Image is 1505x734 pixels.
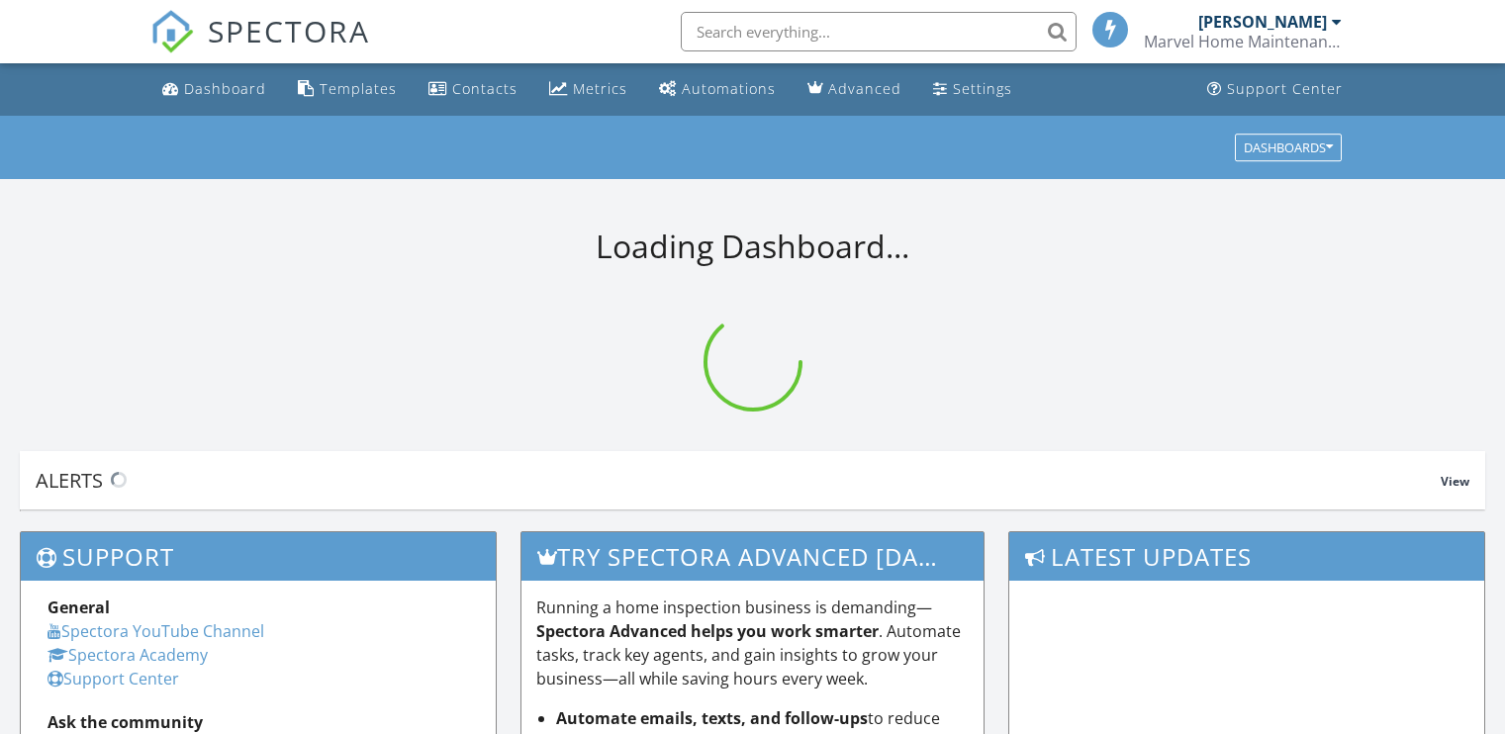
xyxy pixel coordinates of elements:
[150,10,194,53] img: The Best Home Inspection Software - Spectora
[36,467,1441,494] div: Alerts
[290,71,405,108] a: Templates
[1441,473,1469,490] span: View
[573,79,627,98] div: Metrics
[1009,532,1484,581] h3: Latest Updates
[452,79,517,98] div: Contacts
[1227,79,1343,98] div: Support Center
[320,79,397,98] div: Templates
[651,71,784,108] a: Automations (Basic)
[208,10,370,51] span: SPECTORA
[47,620,264,642] a: Spectora YouTube Channel
[21,532,496,581] h3: Support
[541,71,635,108] a: Metrics
[421,71,525,108] a: Contacts
[681,12,1077,51] input: Search everything...
[953,79,1012,98] div: Settings
[682,79,776,98] div: Automations
[800,71,909,108] a: Advanced
[184,79,266,98] div: Dashboard
[47,596,110,618] strong: General
[556,707,868,729] strong: Automate emails, texts, and follow-ups
[521,532,985,581] h3: Try spectora advanced [DATE]
[925,71,1020,108] a: Settings
[47,668,179,689] a: Support Center
[1235,134,1342,161] button: Dashboards
[1198,12,1327,32] div: [PERSON_NAME]
[154,71,274,108] a: Dashboard
[47,710,469,734] div: Ask the community
[1199,71,1351,108] a: Support Center
[1244,140,1333,154] div: Dashboards
[150,27,370,68] a: SPECTORA
[828,79,901,98] div: Advanced
[1144,32,1342,51] div: Marvel Home Maintenance and Inspections
[536,620,879,642] strong: Spectora Advanced helps you work smarter
[47,644,208,666] a: Spectora Academy
[536,596,970,690] p: Running a home inspection business is demanding— . Automate tasks, track key agents, and gain ins...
